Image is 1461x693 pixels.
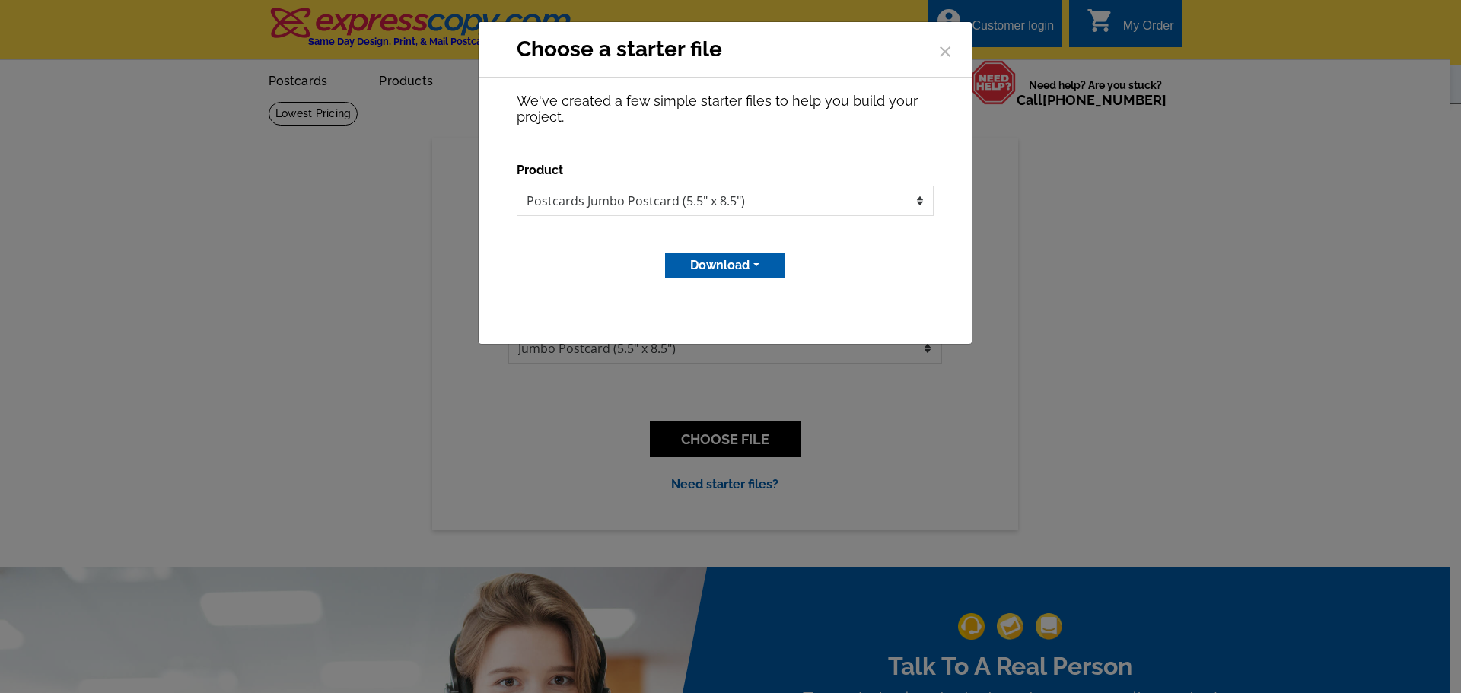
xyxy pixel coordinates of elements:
[934,38,956,61] button: Close
[517,33,722,65] h3: Choose a starter file
[517,161,563,180] label: Product
[1247,645,1461,693] iframe: LiveChat chat widget
[937,29,953,69] span: ×
[517,93,934,125] p: We've created a few simple starter files to help you build your project.
[665,253,785,278] button: Download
